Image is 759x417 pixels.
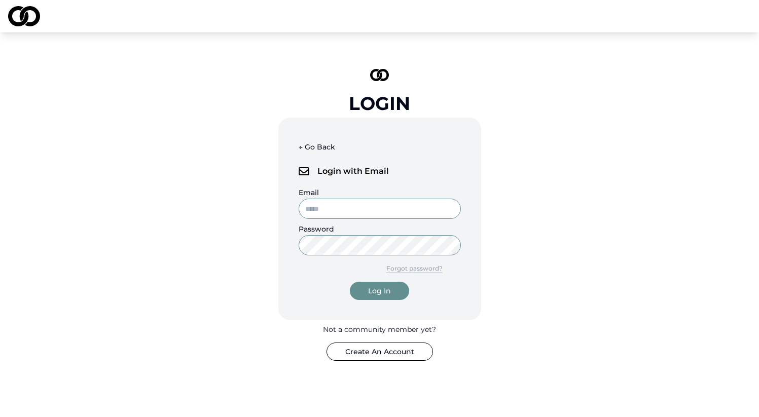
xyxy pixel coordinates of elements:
[299,160,461,182] div: Login with Email
[299,167,309,175] img: logo
[368,259,461,278] button: Forgot password?
[349,93,410,113] div: Login
[370,69,389,81] img: logo
[299,188,319,197] label: Email
[8,6,40,26] img: logo
[327,343,433,361] button: Create An Account
[299,138,335,156] button: ← Go Back
[323,324,436,334] div: Not a community member yet?
[350,282,409,300] button: Log In
[299,224,334,234] label: Password
[368,286,391,296] div: Log In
